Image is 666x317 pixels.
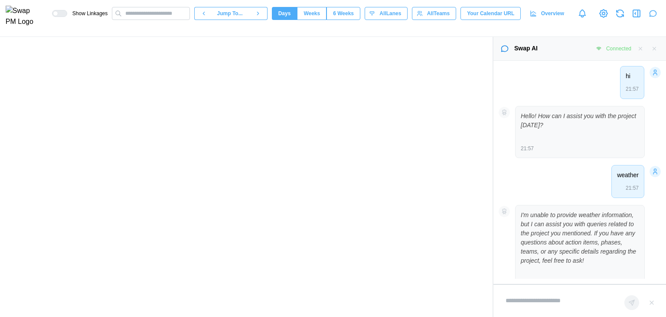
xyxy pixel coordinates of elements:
[304,7,320,20] span: Weeks
[597,7,610,20] a: View Project
[427,7,450,20] span: All Teams
[614,7,626,20] button: Refresh Grid
[272,7,297,20] button: Days
[525,7,571,20] a: Overview
[460,7,521,20] button: Your Calendar URL
[67,10,108,17] span: Show Linkages
[297,7,326,20] button: Weeks
[6,6,41,27] img: Swap PM Logo
[606,45,631,53] div: Connected
[626,72,639,81] p: hi
[217,7,243,20] span: Jump To...
[541,7,564,20] span: Overview
[365,7,408,20] button: AllLanes
[467,7,514,20] span: Your Calendar URL
[333,7,354,20] span: 6 Weeks
[521,211,639,265] p: I'm unable to provide weather information, but I can assist you with queries related to the proje...
[650,44,659,53] button: Close chat
[521,145,639,153] div: 21:57
[630,7,643,20] button: Open Drawer
[617,184,639,192] div: 21:57
[213,7,248,20] button: Jump To...
[326,7,360,20] button: 6 Weeks
[278,7,291,20] span: Days
[575,6,590,21] a: Notifications
[379,7,401,20] span: All Lanes
[514,44,538,53] div: Swap AI
[521,112,639,130] p: Hello! How can I assist you with the project [DATE]?
[412,7,456,20] button: AllTeams
[647,7,659,20] button: Close chat
[626,85,639,93] div: 21:57
[617,171,639,180] p: weather
[636,44,645,53] button: Clear messages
